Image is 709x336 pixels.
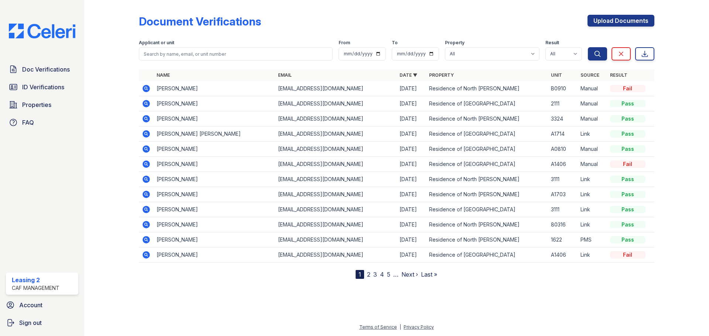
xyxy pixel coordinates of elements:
[578,187,607,202] td: Link
[275,202,397,217] td: [EMAIL_ADDRESS][DOMAIN_NAME]
[610,130,645,138] div: Pass
[19,318,42,327] span: Sign out
[400,72,417,78] a: Date ▼
[578,232,607,247] td: PMS
[6,97,78,112] a: Properties
[6,115,78,130] a: FAQ
[275,187,397,202] td: [EMAIL_ADDRESS][DOMAIN_NAME]
[397,142,426,157] td: [DATE]
[610,85,645,92] div: Fail
[392,40,398,46] label: To
[6,62,78,77] a: Doc Verifications
[275,142,397,157] td: [EMAIL_ADDRESS][DOMAIN_NAME]
[359,324,397,330] a: Terms of Service
[426,127,548,142] td: Residence of [GEOGRAPHIC_DATA]
[6,80,78,94] a: ID Verifications
[3,298,81,312] a: Account
[154,127,275,142] td: [PERSON_NAME] [PERSON_NAME]
[445,40,465,46] label: Property
[548,247,578,263] td: A1406
[545,40,559,46] label: Result
[426,247,548,263] td: Residence of [GEOGRAPHIC_DATA]
[154,247,275,263] td: [PERSON_NAME]
[426,157,548,172] td: Residence of [GEOGRAPHIC_DATA]
[548,127,578,142] td: A1714
[548,217,578,232] td: 80316
[426,142,548,157] td: Residence of [GEOGRAPHIC_DATA]
[610,191,645,198] div: Pass
[12,276,59,284] div: Leasing 2
[548,81,578,96] td: B0910
[426,217,548,232] td: Residence of North [PERSON_NAME]
[154,217,275,232] td: [PERSON_NAME]
[578,127,607,142] td: Link
[397,172,426,187] td: [DATE]
[275,157,397,172] td: [EMAIL_ADDRESS][DOMAIN_NAME]
[426,172,548,187] td: Residence of North [PERSON_NAME]
[548,172,578,187] td: 3111
[367,271,370,278] a: 2
[3,24,81,38] img: CE_Logo_Blue-a8612792a0a2168367f1c8372b55b34899dd931a85d93a1a3d3e32e68fde9ad4.png
[610,236,645,243] div: Pass
[578,142,607,157] td: Manual
[578,202,607,217] td: Link
[154,96,275,111] td: [PERSON_NAME]
[578,157,607,172] td: Manual
[548,232,578,247] td: 1622
[278,72,292,78] a: Email
[139,47,333,60] input: Search by name, email, or unit number
[401,271,418,278] a: Next ›
[154,142,275,157] td: [PERSON_NAME]
[578,172,607,187] td: Link
[397,96,426,111] td: [DATE]
[387,271,390,278] a: 5
[610,221,645,228] div: Pass
[588,15,654,27] a: Upload Documents
[426,232,548,247] td: Residence of North [PERSON_NAME]
[380,271,384,278] a: 4
[551,72,562,78] a: Unit
[426,96,548,111] td: Residence of [GEOGRAPHIC_DATA]
[157,72,170,78] a: Name
[610,206,645,213] div: Pass
[548,111,578,127] td: 3324
[154,232,275,247] td: [PERSON_NAME]
[3,315,81,330] a: Sign out
[426,187,548,202] td: Residence of North [PERSON_NAME]
[578,247,607,263] td: Link
[610,160,645,168] div: Fail
[356,270,364,279] div: 1
[429,72,454,78] a: Property
[154,157,275,172] td: [PERSON_NAME]
[22,65,70,74] span: Doc Verifications
[275,232,397,247] td: [EMAIL_ADDRESS][DOMAIN_NAME]
[404,324,434,330] a: Privacy Policy
[580,72,599,78] a: Source
[373,271,377,278] a: 3
[578,217,607,232] td: Link
[154,172,275,187] td: [PERSON_NAME]
[275,81,397,96] td: [EMAIL_ADDRESS][DOMAIN_NAME]
[397,202,426,217] td: [DATE]
[19,301,42,309] span: Account
[139,15,261,28] div: Document Verifications
[397,187,426,202] td: [DATE]
[154,111,275,127] td: [PERSON_NAME]
[400,324,401,330] div: |
[397,232,426,247] td: [DATE]
[154,81,275,96] td: [PERSON_NAME]
[275,217,397,232] td: [EMAIL_ADDRESS][DOMAIN_NAME]
[610,251,645,259] div: Fail
[397,247,426,263] td: [DATE]
[275,247,397,263] td: [EMAIL_ADDRESS][DOMAIN_NAME]
[548,157,578,172] td: A1406
[154,202,275,217] td: [PERSON_NAME]
[548,187,578,202] td: A1703
[139,40,174,46] label: Applicant or unit
[426,202,548,217] td: Residence of [GEOGRAPHIC_DATA]
[22,83,64,91] span: ID Verifications
[578,111,607,127] td: Manual
[610,72,627,78] a: Result
[275,127,397,142] td: [EMAIL_ADDRESS][DOMAIN_NAME]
